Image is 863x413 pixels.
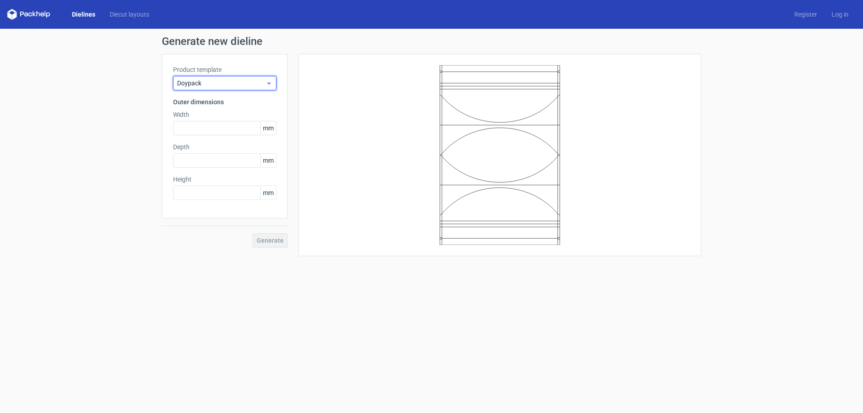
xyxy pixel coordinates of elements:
a: Dielines [65,10,102,19]
a: Diecut layouts [102,10,156,19]
label: Product template [173,65,276,74]
label: Width [173,110,276,119]
span: mm [260,154,276,167]
h1: Generate new dieline [162,36,701,47]
label: Depth [173,142,276,151]
span: mm [260,121,276,135]
span: mm [260,186,276,200]
a: Log in [824,10,856,19]
span: Doypack [177,79,266,88]
a: Register [787,10,824,19]
label: Height [173,175,276,184]
h3: Outer dimensions [173,98,276,107]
